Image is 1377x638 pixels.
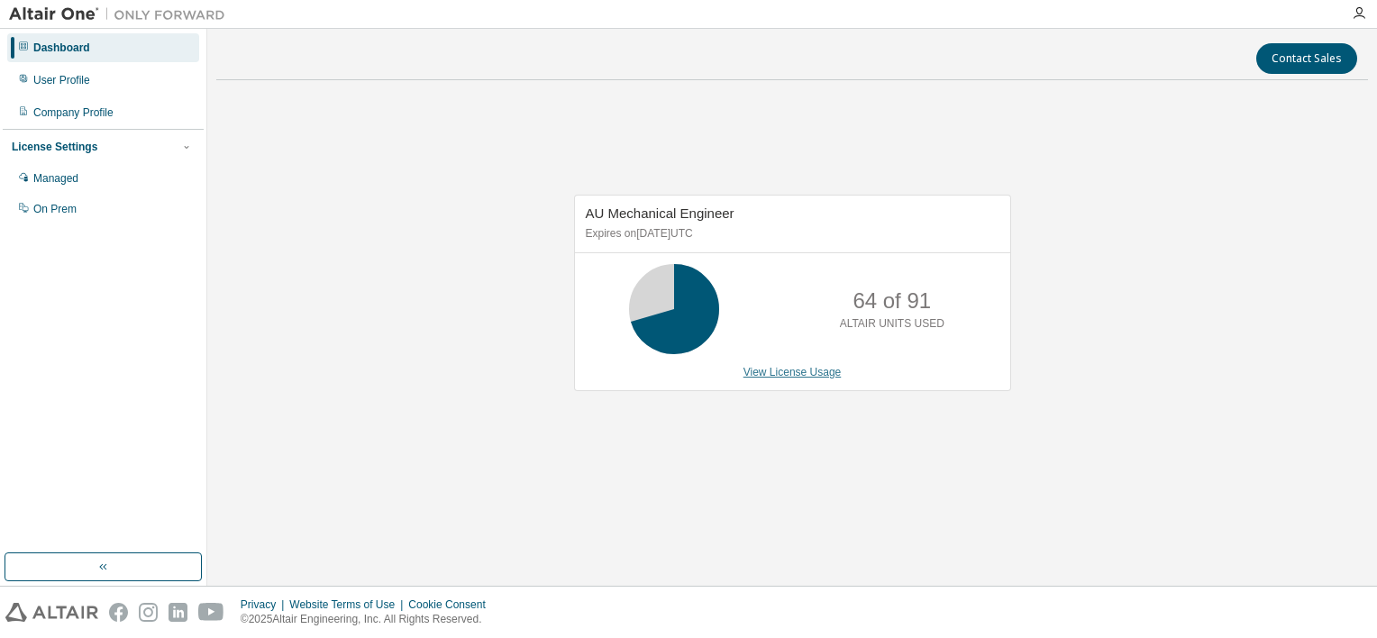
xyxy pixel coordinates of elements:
[1256,43,1357,74] button: Contact Sales
[743,366,842,378] a: View License Usage
[12,140,97,154] div: License Settings
[241,612,497,627] p: © 2025 Altair Engineering, Inc. All Rights Reserved.
[5,603,98,622] img: altair_logo.svg
[109,603,128,622] img: facebook.svg
[840,316,944,332] p: ALTAIR UNITS USED
[169,603,187,622] img: linkedin.svg
[853,286,931,316] p: 64 of 91
[33,105,114,120] div: Company Profile
[408,597,496,612] div: Cookie Consent
[139,603,158,622] img: instagram.svg
[33,73,90,87] div: User Profile
[33,171,78,186] div: Managed
[289,597,408,612] div: Website Terms of Use
[241,597,289,612] div: Privacy
[33,41,90,55] div: Dashboard
[9,5,234,23] img: Altair One
[586,226,995,242] p: Expires on [DATE] UTC
[198,603,224,622] img: youtube.svg
[586,205,734,221] span: AU Mechanical Engineer
[33,202,77,216] div: On Prem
